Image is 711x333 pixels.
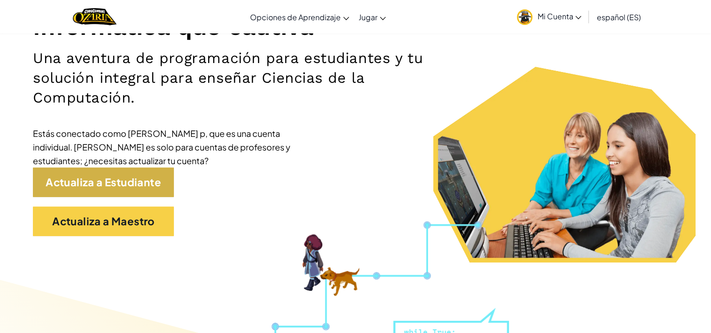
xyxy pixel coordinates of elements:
[33,206,174,236] a: Actualiza a Maestro
[250,12,341,22] span: Opciones de Aprendizaje
[33,127,315,167] div: Estás conectado como [PERSON_NAME] p, que es una cuenta individual. [PERSON_NAME] es solo para cu...
[512,2,586,32] a: Mi Cuenta
[537,11,581,21] span: Mi Cuenta
[73,7,117,26] img: Home
[359,12,377,22] span: Jugar
[596,12,641,22] span: español (ES)
[517,9,532,25] img: avatar
[73,7,117,26] a: Ozaria by CodeCombat logo
[592,4,645,30] a: español (ES)
[33,167,174,197] a: Actualiza a Estudiante
[354,4,391,30] a: Jugar
[245,4,354,30] a: Opciones de Aprendizaje
[33,48,465,108] h2: Una aventura de programación para estudiantes y tu solución integral para enseñar Ciencias de la ...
